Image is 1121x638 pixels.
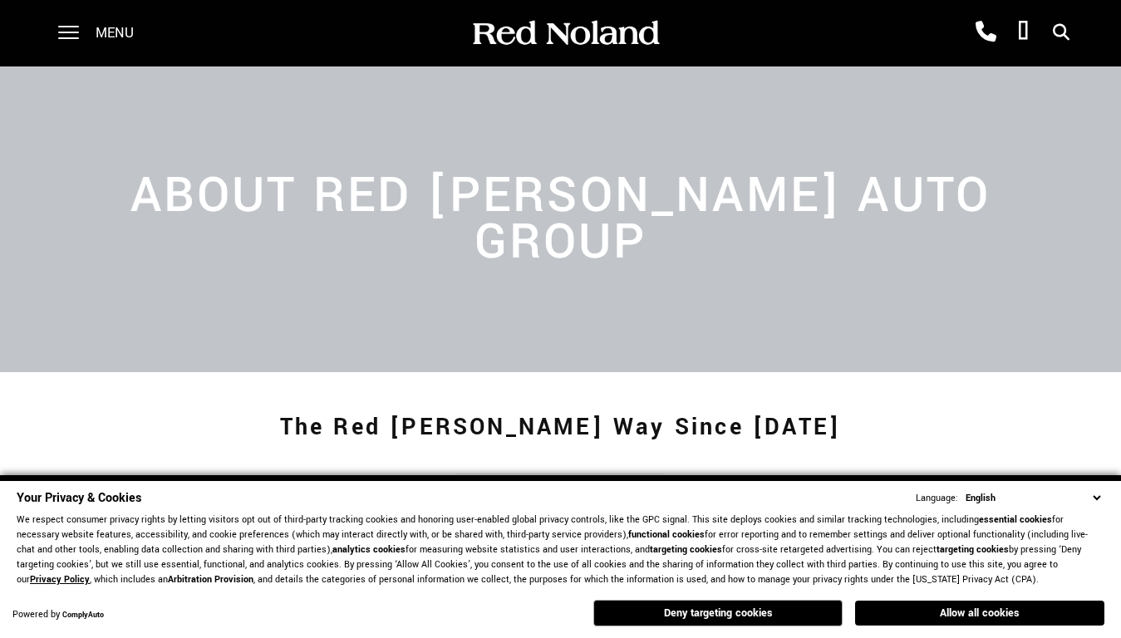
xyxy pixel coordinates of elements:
strong: essential cookies [979,513,1052,526]
p: We respect consumer privacy rights by letting visitors opt out of third-party tracking cookies an... [17,513,1104,587]
a: ComplyAuto [62,610,104,621]
button: Deny targeting cookies [593,600,843,626]
select: Language Select [961,490,1104,506]
strong: targeting cookies [937,543,1009,556]
strong: functional cookies [628,528,705,541]
img: Red Noland Auto Group [470,19,661,48]
div: Powered by [12,610,104,621]
h2: About Red [PERSON_NAME] Auto Group [68,173,1052,266]
h1: The Red [PERSON_NAME] Way Since [DATE] [76,395,1045,461]
div: Language: [916,493,958,503]
button: Allow all cookies [855,601,1104,626]
span: Your Privacy & Cookies [17,489,141,507]
strong: targeting cookies [650,543,722,556]
strong: analytics cookies [332,543,406,556]
strong: Arbitration Provision [168,573,253,586]
a: Privacy Policy [30,573,90,586]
